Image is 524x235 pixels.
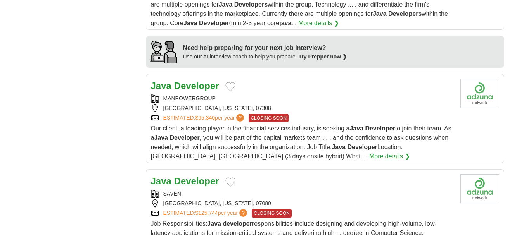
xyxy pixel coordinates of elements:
[199,20,229,26] strong: Developer
[195,115,215,121] span: $95,340
[239,209,247,217] span: ?
[460,79,499,108] img: Company logo
[388,10,422,17] strong: Developers
[298,19,339,28] a: More details ❯
[365,125,395,132] strong: Developer
[332,144,346,150] strong: Java
[236,114,244,122] span: ?
[151,104,454,112] div: [GEOGRAPHIC_DATA], [US_STATE], 07308
[183,53,348,61] div: Use our AI interview coach to help you prepare.
[151,125,451,160] span: Our client, a leading player in the financial services industry, is seeking a to join their team....
[252,209,292,218] span: CLOSING SOON
[249,114,289,122] span: CLOSING SOON
[279,20,291,26] strong: java
[151,81,219,91] a: Java Developer
[151,199,454,208] div: [GEOGRAPHIC_DATA], [US_STATE], 07080
[151,176,171,186] strong: Java
[225,82,235,91] button: Add to favorite jobs
[234,1,268,8] strong: Developers
[460,174,499,203] img: Company logo
[347,144,377,150] strong: Developer
[151,190,454,198] div: SAVEN
[369,152,410,161] a: More details ❯
[219,1,233,8] strong: Java
[151,81,171,91] strong: Java
[225,177,235,187] button: Add to favorite jobs
[151,94,454,103] div: MANPOWERGROUP
[163,114,246,122] a: ESTIMATED:$95,340per year?
[299,53,348,60] a: Try Prepper now ❯
[169,134,199,141] strong: Developer
[207,220,221,227] strong: Java
[183,43,348,53] div: Need help preparing for your next job interview?
[163,209,249,218] a: ESTIMATED:$125,744per year?
[174,176,219,186] strong: Developer
[183,20,197,26] strong: Java
[174,81,219,91] strong: Developer
[349,125,363,132] strong: Java
[373,10,387,17] strong: Java
[195,210,218,216] span: $125,744
[154,134,168,141] strong: Java
[223,220,252,227] strong: developer
[151,176,219,186] a: Java Developer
